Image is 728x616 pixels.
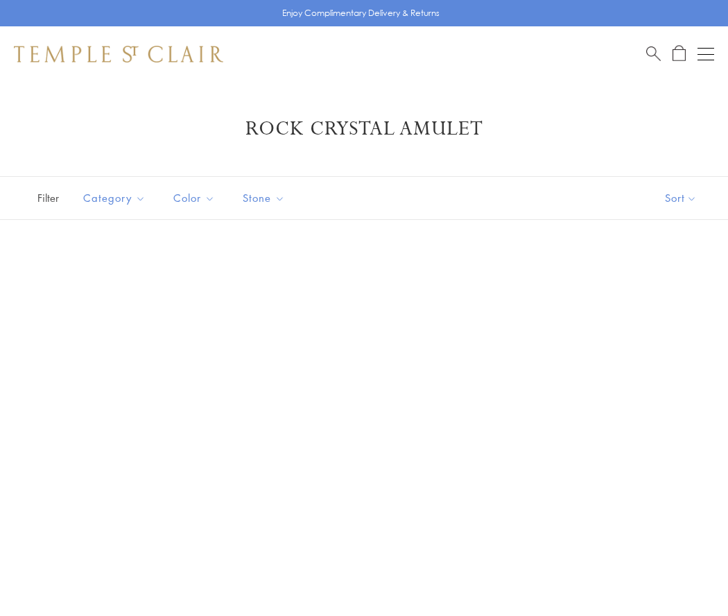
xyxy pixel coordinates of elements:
[35,117,693,142] h1: Rock Crystal Amulet
[76,189,156,207] span: Category
[697,46,714,62] button: Open navigation
[73,182,156,214] button: Category
[163,182,225,214] button: Color
[236,189,295,207] span: Stone
[14,46,223,62] img: Temple St. Clair
[232,182,295,214] button: Stone
[166,189,225,207] span: Color
[282,6,440,20] p: Enjoy Complimentary Delivery & Returns
[646,45,661,62] a: Search
[673,45,686,62] a: Open Shopping Bag
[634,177,728,219] button: Show sort by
